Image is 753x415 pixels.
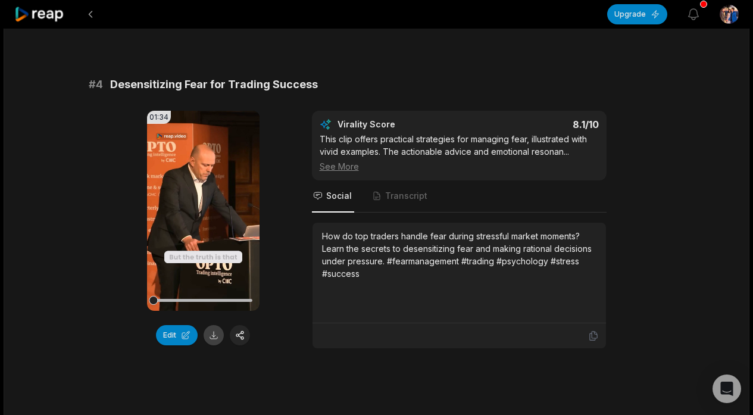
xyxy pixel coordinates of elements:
div: Virality Score [338,118,465,130]
span: Social [326,190,352,202]
video: Your browser does not support mp4 format. [147,111,260,311]
span: Desensitizing Fear for Trading Success [110,76,318,93]
button: Edit [156,325,198,345]
div: See More [320,160,599,173]
div: How do top traders handle fear during stressful market moments? Learn the secrets to desensitizin... [322,230,596,280]
button: Upgrade [607,4,667,24]
div: Open Intercom Messenger [713,375,741,403]
span: Transcript [385,190,427,202]
div: This clip offers practical strategies for managing fear, illustrated with vivid examples. The act... [320,133,599,173]
nav: Tabs [312,180,607,213]
div: 8.1 /10 [471,118,599,130]
span: # 4 [89,76,103,93]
